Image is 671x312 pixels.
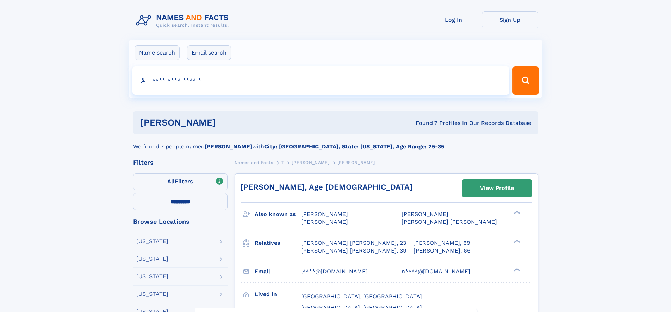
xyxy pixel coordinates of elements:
[255,237,301,249] h3: Relatives
[136,256,168,262] div: [US_STATE]
[264,143,444,150] b: City: [GEOGRAPHIC_DATA], State: [US_STATE], Age Range: 25-35
[135,45,180,60] label: Name search
[133,159,228,166] div: Filters
[292,158,329,167] a: [PERSON_NAME]
[413,239,470,247] a: [PERSON_NAME], 69
[136,291,168,297] div: [US_STATE]
[512,210,521,215] div: ❯
[241,183,412,191] a: [PERSON_NAME], Age [DEMOGRAPHIC_DATA]
[133,218,228,225] div: Browse Locations
[301,247,406,255] a: [PERSON_NAME] [PERSON_NAME], 39
[205,143,252,150] b: [PERSON_NAME]
[301,304,422,311] span: [GEOGRAPHIC_DATA], [GEOGRAPHIC_DATA]
[235,158,273,167] a: Names and Facts
[512,267,521,272] div: ❯
[255,208,301,220] h3: Also known as
[133,173,228,190] label: Filters
[167,178,175,185] span: All
[512,66,539,95] button: Search Button
[301,211,348,217] span: [PERSON_NAME]
[140,118,316,127] h1: [PERSON_NAME]
[133,134,538,151] div: We found 7 people named with .
[316,119,531,127] div: Found 7 Profiles In Our Records Database
[187,45,231,60] label: Email search
[512,239,521,243] div: ❯
[482,11,538,28] a: Sign Up
[132,66,510,95] input: search input
[480,180,514,196] div: View Profile
[292,160,329,165] span: [PERSON_NAME]
[136,274,168,279] div: [US_STATE]
[255,288,301,300] h3: Lived in
[255,266,301,278] h3: Email
[301,293,422,300] span: [GEOGRAPHIC_DATA], [GEOGRAPHIC_DATA]
[133,11,235,30] img: Logo Names and Facts
[425,11,482,28] a: Log In
[301,218,348,225] span: [PERSON_NAME]
[301,239,406,247] a: [PERSON_NAME] [PERSON_NAME], 23
[281,160,284,165] span: T
[402,218,497,225] span: [PERSON_NAME] [PERSON_NAME]
[402,211,448,217] span: [PERSON_NAME]
[337,160,375,165] span: [PERSON_NAME]
[136,238,168,244] div: [US_STATE]
[414,247,471,255] a: [PERSON_NAME], 66
[281,158,284,167] a: T
[462,180,532,197] a: View Profile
